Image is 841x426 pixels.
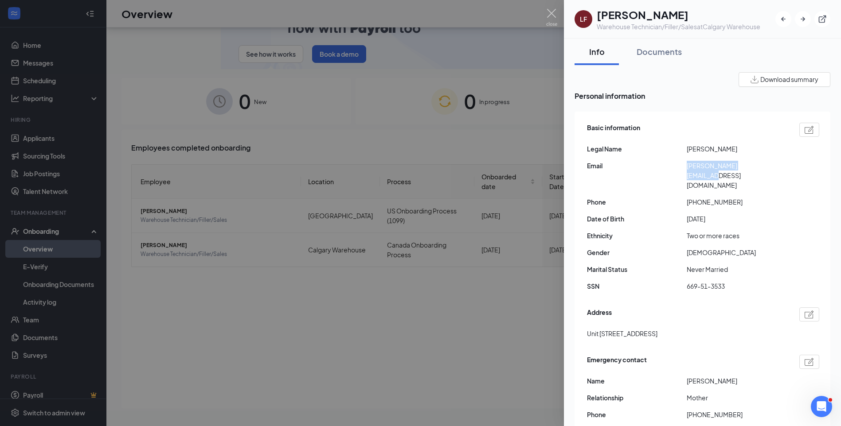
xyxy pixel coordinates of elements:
[687,248,786,257] span: [DEMOGRAPHIC_DATA]
[739,72,830,87] button: Download summary
[575,90,830,101] span: Personal information
[687,197,786,207] span: [PHONE_NUMBER]
[687,231,786,240] span: Two or more races
[587,197,687,207] span: Phone
[587,329,657,338] span: Unit [STREET_ADDRESS]
[587,214,687,224] span: Date of Birth
[775,11,791,27] button: ArrowLeftNew
[811,396,832,417] iframe: Intercom live chat
[587,264,687,274] span: Marital Status
[814,11,830,27] button: ExternalLink
[580,15,587,23] div: LF
[687,214,786,224] span: [DATE]
[583,46,610,57] div: Info
[637,46,682,57] div: Documents
[597,22,760,31] div: Warehouse Technician/Filler/Sales at Calgary Warehouse
[687,144,786,154] span: [PERSON_NAME]
[587,393,687,403] span: Relationship
[687,281,786,291] span: 669-51-3533
[687,161,786,190] span: [PERSON_NAME][EMAIL_ADDRESS][DOMAIN_NAME]
[587,307,612,321] span: Address
[597,7,760,22] h1: [PERSON_NAME]
[760,75,818,84] span: Download summary
[587,144,687,154] span: Legal Name
[587,248,687,257] span: Gender
[587,123,640,137] span: Basic information
[687,264,786,274] span: Never Married
[587,161,687,170] span: Email
[798,15,807,23] svg: ArrowRight
[795,11,811,27] button: ArrowRight
[587,281,687,291] span: SSN
[587,410,687,419] span: Phone
[587,231,687,240] span: Ethnicity
[779,15,788,23] svg: ArrowLeftNew
[687,410,786,419] span: [PHONE_NUMBER]
[818,15,827,23] svg: ExternalLink
[587,376,687,386] span: Name
[587,355,647,369] span: Emergency contact
[687,393,786,403] span: Mother
[687,376,786,386] span: [PERSON_NAME]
